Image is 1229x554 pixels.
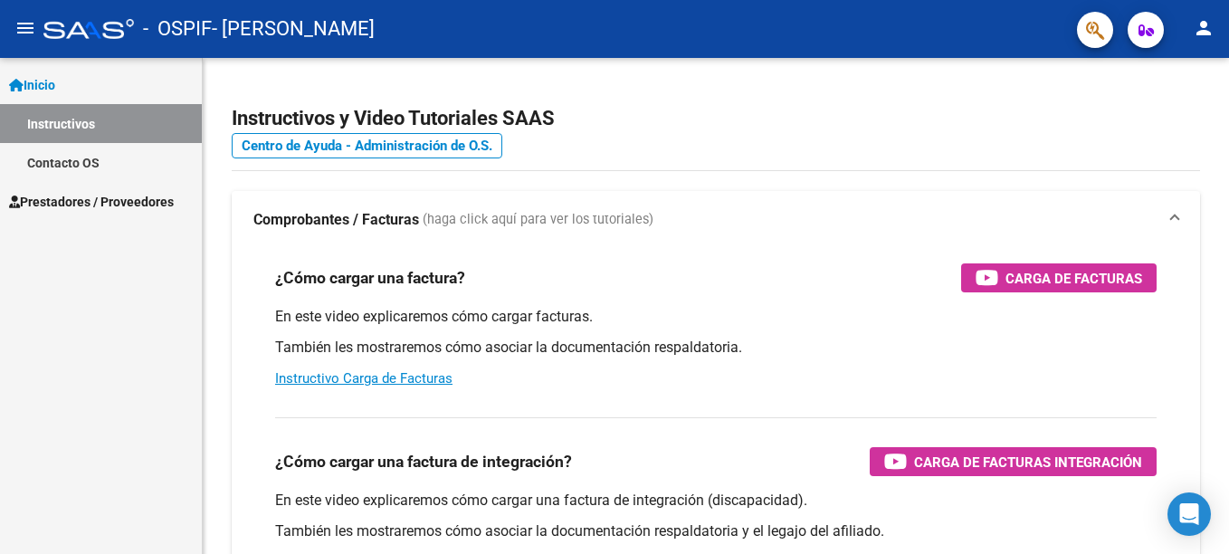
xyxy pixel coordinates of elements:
a: Centro de Ayuda - Administración de O.S. [232,133,502,158]
span: Prestadores / Proveedores [9,192,174,212]
p: En este video explicaremos cómo cargar facturas. [275,307,1157,327]
span: - OSPIF [143,9,212,49]
p: También les mostraremos cómo asociar la documentación respaldatoria. [275,338,1157,358]
span: Carga de Facturas [1005,267,1142,290]
p: En este video explicaremos cómo cargar una factura de integración (discapacidad). [275,491,1157,511]
a: Instructivo Carga de Facturas [275,370,453,387]
mat-icon: menu [14,17,36,39]
p: También les mostraremos cómo asociar la documentación respaldatoria y el legajo del afiliado. [275,521,1157,541]
h2: Instructivos y Video Tutoriales SAAS [232,101,1200,136]
mat-icon: person [1193,17,1215,39]
span: Carga de Facturas Integración [914,451,1142,473]
button: Carga de Facturas [961,263,1157,292]
button: Carga de Facturas Integración [870,447,1157,476]
span: (haga click aquí para ver los tutoriales) [423,210,653,230]
div: Open Intercom Messenger [1167,492,1211,536]
mat-expansion-panel-header: Comprobantes / Facturas (haga click aquí para ver los tutoriales) [232,191,1200,249]
span: - [PERSON_NAME] [212,9,375,49]
h3: ¿Cómo cargar una factura de integración? [275,449,572,474]
span: Inicio [9,75,55,95]
strong: Comprobantes / Facturas [253,210,419,230]
h3: ¿Cómo cargar una factura? [275,265,465,291]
